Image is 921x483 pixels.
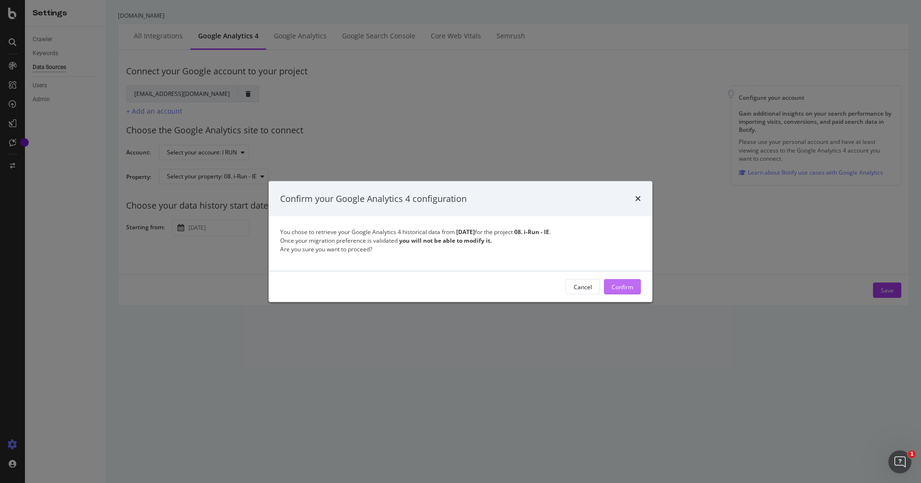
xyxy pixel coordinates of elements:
div: Confirm [612,283,633,291]
div: modal [269,181,652,302]
strong: [DATE] [455,228,475,236]
iframe: Intercom live chat [888,450,911,473]
div: times [635,192,641,205]
strong: 08. i-Run - IE [514,228,549,236]
strong: you will not be able to modify it. [399,236,492,245]
div: You chose to retrieve your Google Analytics 4 historical data from for the project . Once your mi... [280,228,641,254]
button: Cancel [566,279,600,295]
div: Confirm your Google Analytics 4 configuration [280,192,467,205]
button: Confirm [604,279,641,295]
div: Cancel [574,283,592,291]
span: 1 [908,450,916,458]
